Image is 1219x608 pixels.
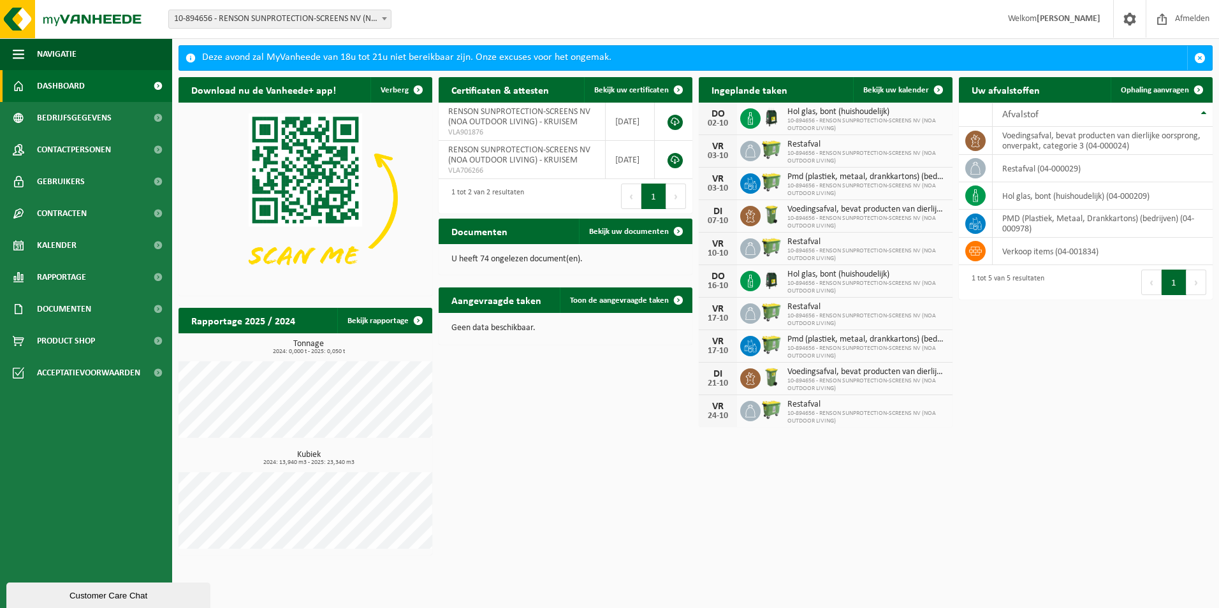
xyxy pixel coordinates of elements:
[705,206,731,217] div: DI
[448,166,595,176] span: VLA706266
[185,460,432,466] span: 2024: 13,940 m3 - 2025: 23,340 m3
[863,86,929,94] span: Bekijk uw kalender
[787,280,946,295] span: 10-894656 - RENSON SUNPROTECTION-SCREENS NV (NOA OUTDOOR LIVING)
[448,127,595,138] span: VLA901876
[705,314,731,323] div: 17-10
[761,106,782,128] img: CR-HR-1C-1000-PES-01
[439,219,520,243] h2: Documenten
[1121,86,1189,94] span: Ophaling aanvragen
[787,247,946,263] span: 10-894656 - RENSON SUNPROTECTION-SCREENS NV (NOA OUTDOOR LIVING)
[705,347,731,356] div: 17-10
[202,46,1187,70] div: Deze avond zal MyVanheede van 18u tot 21u niet bereikbaar zijn. Onze excuses voor het ongemak.
[761,139,782,161] img: WB-0660-HPE-GN-50
[705,239,731,249] div: VR
[37,102,112,134] span: Bedrijfsgegevens
[787,107,946,117] span: Hol glas, bont (huishoudelijk)
[761,399,782,421] img: WB-0660-HPE-GN-50
[705,271,731,282] div: DO
[37,325,95,357] span: Product Shop
[787,400,946,410] span: Restafval
[705,141,731,152] div: VR
[179,103,432,293] img: Download de VHEPlus App
[37,229,77,261] span: Kalender
[787,205,946,215] span: Voedingsafval, bevat producten van dierlijke oorsprong, onverpakt, categorie 3
[37,357,140,389] span: Acceptatievoorwaarden
[439,77,562,102] h2: Certificaten & attesten
[448,107,590,127] span: RENSON SUNPROTECTION-SCREENS NV (NOA OUTDOOR LIVING) - KRUISEM
[787,377,946,393] span: 10-894656 - RENSON SUNPROTECTION-SCREENS NV (NOA OUTDOOR LIVING)
[993,127,1213,155] td: voedingsafval, bevat producten van dierlijke oorsprong, onverpakt, categorie 3 (04-000024)
[179,77,349,102] h2: Download nu de Vanheede+ app!
[37,166,85,198] span: Gebruikers
[1111,77,1211,103] a: Ophaling aanvragen
[169,10,391,28] span: 10-894656 - RENSON SUNPROTECTION-SCREENS NV (NOA OUTDOOR LIVING) - KRUISEM
[666,184,686,209] button: Next
[579,219,691,244] a: Bekijk uw documenten
[705,282,731,291] div: 16-10
[787,410,946,425] span: 10-894656 - RENSON SUNPROTECTION-SCREENS NV (NOA OUTDOOR LIVING)
[37,198,87,229] span: Contracten
[761,269,782,291] img: CR-HR-1C-1000-PES-01
[705,119,731,128] div: 02-10
[451,324,680,333] p: Geen data beschikbaar.
[185,340,432,355] h3: Tonnage
[965,268,1044,296] div: 1 tot 5 van 5 resultaten
[993,238,1213,265] td: verkoop items (04-001834)
[787,215,946,230] span: 10-894656 - RENSON SUNPROTECTION-SCREENS NV (NOA OUTDOOR LIVING)
[37,70,85,102] span: Dashboard
[705,412,731,421] div: 24-10
[761,171,782,193] img: WB-0660-HPE-GN-50
[787,302,946,312] span: Restafval
[37,261,86,293] span: Rapportage
[1002,110,1039,120] span: Afvalstof
[787,270,946,280] span: Hol glas, bont (huishoudelijk)
[787,312,946,328] span: 10-894656 - RENSON SUNPROTECTION-SCREENS NV (NOA OUTDOOR LIVING)
[787,237,946,247] span: Restafval
[705,379,731,388] div: 21-10
[37,293,91,325] span: Documenten
[993,155,1213,182] td: restafval (04-000029)
[451,255,680,264] p: U heeft 74 ongelezen document(en).
[787,367,946,377] span: Voedingsafval, bevat producten van dierlijke oorsprong, onverpakt, categorie 3
[37,38,77,70] span: Navigatie
[606,103,655,141] td: [DATE]
[705,304,731,314] div: VR
[705,217,731,226] div: 07-10
[787,182,946,198] span: 10-894656 - RENSON SUNPROTECTION-SCREENS NV (NOA OUTDOOR LIVING)
[787,335,946,345] span: Pmd (plastiek, metaal, drankkartons) (bedrijven)
[560,287,691,313] a: Toon de aangevraagde taken
[621,184,641,209] button: Previous
[337,308,431,333] a: Bekijk rapportage
[37,134,111,166] span: Contactpersonen
[787,172,946,182] span: Pmd (plastiek, metaal, drankkartons) (bedrijven)
[705,249,731,258] div: 10-10
[761,334,782,356] img: WB-0660-HPE-GN-50
[1186,270,1206,295] button: Next
[761,366,782,388] img: WB-0140-HPE-GN-50
[641,184,666,209] button: 1
[179,308,308,333] h2: Rapportage 2025 / 2024
[705,152,731,161] div: 03-10
[993,210,1213,238] td: PMD (Plastiek, Metaal, Drankkartons) (bedrijven) (04-000978)
[787,345,946,360] span: 10-894656 - RENSON SUNPROTECTION-SCREENS NV (NOA OUTDOOR LIVING)
[570,296,669,305] span: Toon de aangevraagde taken
[1141,270,1162,295] button: Previous
[705,109,731,119] div: DO
[705,184,731,193] div: 03-10
[787,150,946,165] span: 10-894656 - RENSON SUNPROTECTION-SCREENS NV (NOA OUTDOOR LIVING)
[853,77,951,103] a: Bekijk uw kalender
[699,77,800,102] h2: Ingeplande taken
[381,86,409,94] span: Verberg
[705,174,731,184] div: VR
[584,77,691,103] a: Bekijk uw certificaten
[705,337,731,347] div: VR
[168,10,391,29] span: 10-894656 - RENSON SUNPROTECTION-SCREENS NV (NOA OUTDOOR LIVING) - KRUISEM
[448,145,590,165] span: RENSON SUNPROTECTION-SCREENS NV (NOA OUTDOOR LIVING) - KRUISEM
[1162,270,1186,295] button: 1
[594,86,669,94] span: Bekijk uw certificaten
[959,77,1053,102] h2: Uw afvalstoffen
[370,77,431,103] button: Verberg
[993,182,1213,210] td: hol glas, bont (huishoudelijk) (04-000209)
[787,117,946,133] span: 10-894656 - RENSON SUNPROTECTION-SCREENS NV (NOA OUTDOOR LIVING)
